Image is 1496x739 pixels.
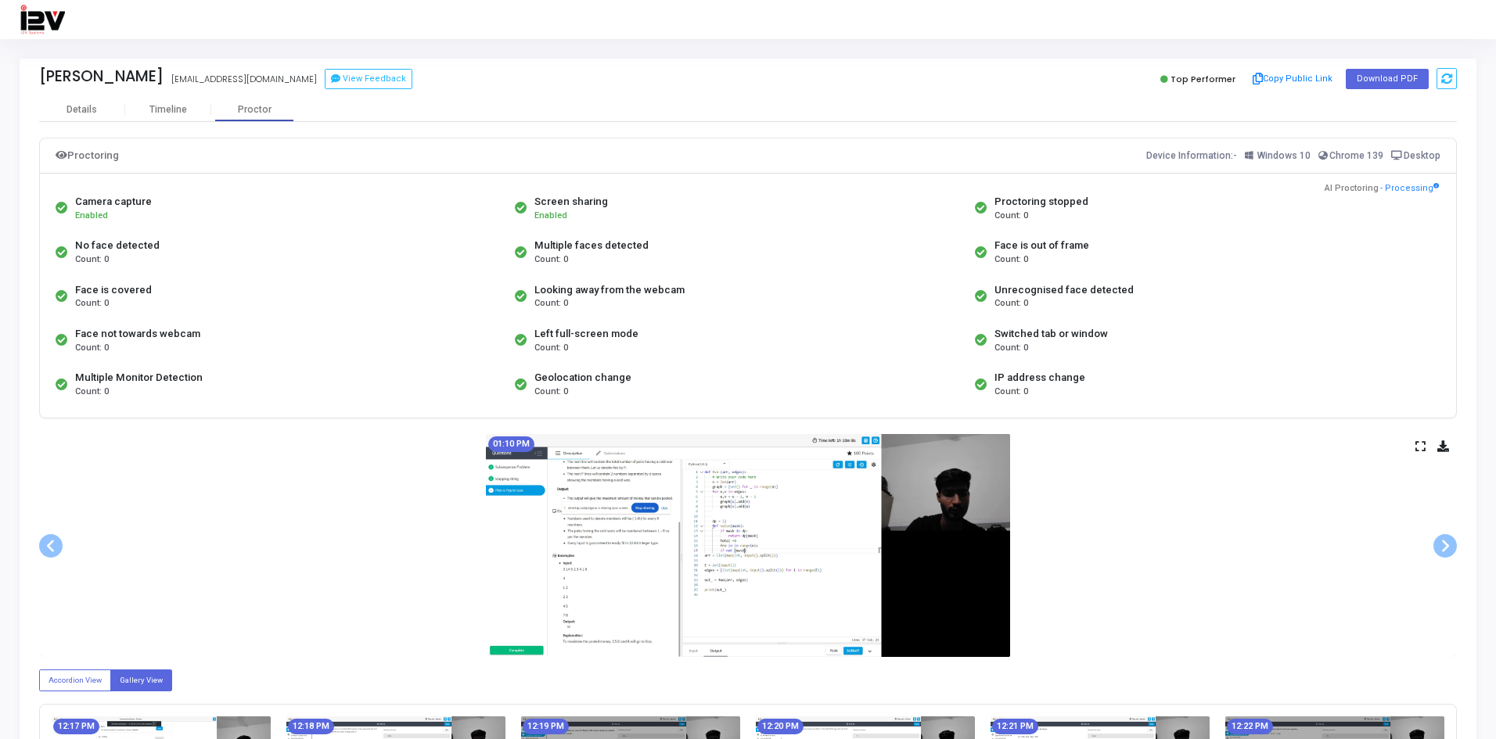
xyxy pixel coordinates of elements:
div: Proctoring stopped [994,194,1088,210]
span: Enabled [75,210,108,221]
span: Count: 0 [994,386,1028,399]
div: Timeline [149,104,187,116]
div: Multiple Monitor Detection [75,370,203,386]
span: Desktop [1404,150,1440,161]
mat-chip: 12:22 PM [1227,719,1273,734]
div: IP address change [994,370,1085,386]
span: Count: 0 [994,297,1028,310]
mat-chip: 12:19 PM [523,719,569,734]
div: Multiple faces detected [534,238,649,253]
span: Windows 10 [1257,150,1311,161]
span: Chrome 139 [1329,150,1383,161]
div: Details [67,104,97,116]
span: Count: 0 [994,342,1028,355]
button: Copy Public Link [1248,67,1338,91]
img: screenshot-1756453250047.jpeg [486,434,1010,656]
div: Unrecognised face detected [994,282,1134,298]
span: Count: 0 [534,386,568,399]
div: Left full-screen mode [534,326,638,342]
span: Count: 0 [534,297,568,310]
span: Count: 0 [534,253,568,267]
div: Switched tab or window [994,326,1108,342]
div: [PERSON_NAME] [39,67,164,85]
span: Count: 0 [75,253,109,267]
div: Geolocation change [534,370,631,386]
button: Download PDF [1346,69,1429,89]
div: Face not towards webcam [75,326,200,342]
span: Enabled [534,210,567,221]
label: Gallery View [110,669,172,691]
span: AI Proctoring [1325,182,1379,196]
span: Count: 0 [75,297,109,310]
img: logo [20,4,65,35]
span: Top Performer [1171,73,1235,85]
mat-chip: 12:17 PM [53,719,99,734]
div: Camera capture [75,194,152,210]
div: Screen sharing [534,194,608,210]
mat-chip: 12:20 PM [757,719,804,734]
span: Count: 0 [994,210,1028,223]
div: Face is out of frame [994,238,1089,253]
span: - Processing [1380,182,1439,196]
div: [EMAIL_ADDRESS][DOMAIN_NAME] [171,73,317,86]
span: Count: 0 [994,253,1028,267]
div: Proctor [211,104,297,116]
span: Count: 0 [75,386,109,399]
div: No face detected [75,238,160,253]
mat-chip: 12:18 PM [288,719,334,734]
div: Looking away from the webcam [534,282,685,298]
span: Count: 0 [534,342,568,355]
div: Face is covered [75,282,152,298]
span: Count: 0 [75,342,109,355]
button: View Feedback [325,69,412,89]
div: Proctoring [56,146,119,165]
mat-chip: 01:10 PM [488,436,534,452]
div: Device Information:- [1146,146,1441,165]
mat-chip: 12:21 PM [992,719,1038,734]
label: Accordion View [39,669,111,691]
